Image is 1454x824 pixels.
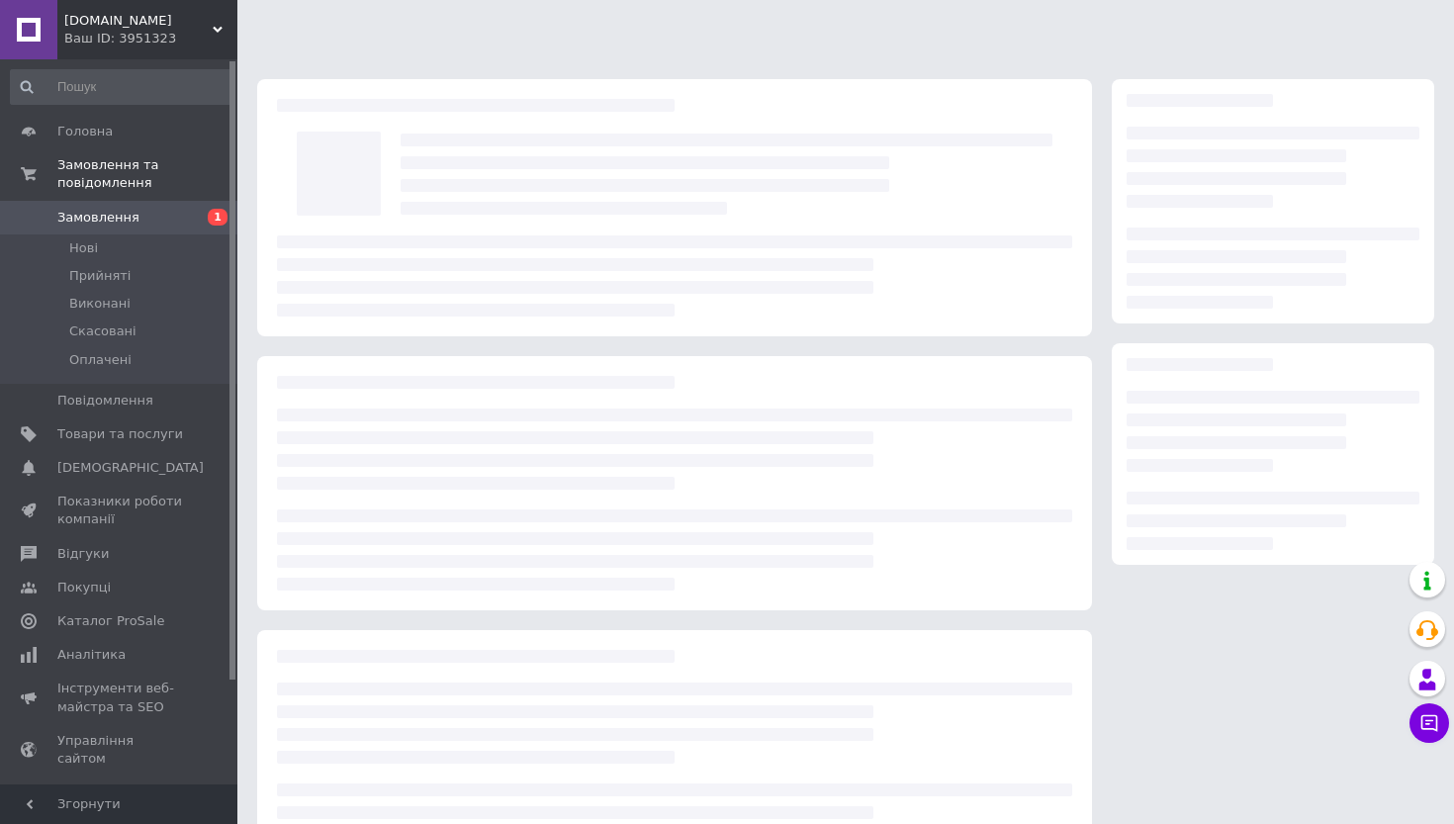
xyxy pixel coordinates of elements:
button: Чат з покупцем [1409,703,1449,743]
span: Відгуки [57,545,109,563]
span: [DEMOGRAPHIC_DATA] [57,459,204,477]
span: Замовлення та повідомлення [57,156,237,192]
span: Замовлення [57,209,139,227]
span: Оплачені [69,351,132,369]
span: Повідомлення [57,392,153,410]
span: Інструменти веб-майстра та SEO [57,680,183,715]
span: Скасовані [69,322,136,340]
span: Виконані [69,295,131,313]
input: Пошук [10,69,233,105]
span: Каталог ProSale [57,612,164,630]
span: Покупці [57,579,111,596]
span: 1 [208,209,227,226]
span: shmot.dealer.ua [64,12,213,30]
span: Прийняті [69,267,131,285]
div: Ваш ID: 3951323 [64,30,237,47]
span: Показники роботи компанії [57,493,183,528]
span: Товари та послуги [57,425,183,443]
span: Нові [69,239,98,257]
span: Управління сайтом [57,732,183,768]
span: Аналітика [57,646,126,664]
span: Головна [57,123,113,140]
